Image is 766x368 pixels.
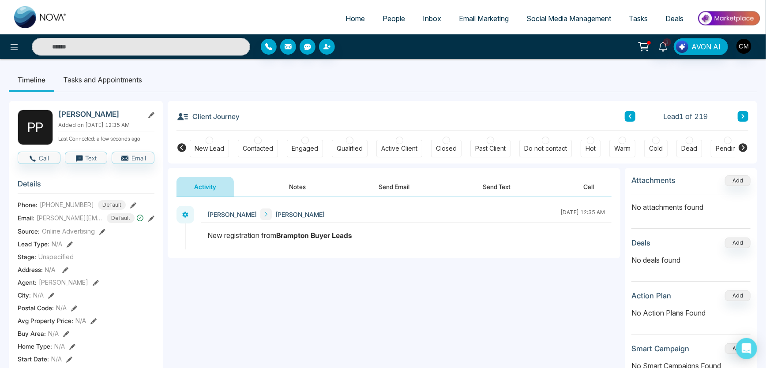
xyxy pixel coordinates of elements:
div: New Lead [195,144,224,153]
p: Added on [DATE] 12:35 AM [58,121,154,129]
button: Notes [271,177,323,197]
div: Dead [681,144,697,153]
span: Add [725,176,751,184]
h3: Deals [631,238,650,247]
p: No deals found [631,255,751,265]
button: AVON AI [674,38,728,55]
span: AVON AI [691,41,721,52]
div: [DATE] 12:35 AM [560,208,605,220]
span: 3 [663,38,671,46]
a: 3 [653,38,674,54]
h3: Attachments [631,176,676,185]
a: Deals [657,10,692,27]
span: Email Marketing [459,14,509,23]
span: N/A [51,354,62,364]
span: Phone: [18,200,38,209]
span: N/A [45,266,56,273]
h3: Action Plan [631,291,671,300]
a: Inbox [414,10,450,27]
span: N/A [56,303,67,312]
li: Tasks and Appointments [54,68,151,92]
button: Add [725,238,751,248]
span: Stage: [18,252,36,261]
div: Cold [649,144,663,153]
span: Inbox [423,14,441,23]
button: Email [112,152,154,164]
img: User Avatar [736,39,751,54]
span: Social Media Management [526,14,611,23]
a: Home [337,10,374,27]
div: Warm [614,144,631,153]
span: [PERSON_NAME] [275,210,325,219]
h3: Smart Campaign [631,344,689,353]
span: Unspecified [38,252,74,261]
span: N/A [75,316,86,325]
span: N/A [48,329,59,338]
h3: Details [18,179,154,193]
span: Default [98,200,126,210]
div: Pending [716,144,740,153]
div: Past Client [475,144,506,153]
div: Closed [436,144,457,153]
span: [PHONE_NUMBER] [40,200,94,209]
button: Call [566,177,612,197]
span: N/A [52,239,62,249]
div: Qualified [337,144,363,153]
span: N/A [54,342,65,351]
span: Address: [18,265,56,274]
button: Send Text [465,177,528,197]
span: Online Advertising [42,227,95,236]
img: Lead Flow [676,41,688,53]
span: Avg Property Price : [18,316,73,325]
a: Email Marketing [450,10,518,27]
p: Last Connected: a few seconds ago [58,133,154,143]
div: Engaged [292,144,318,153]
div: Hot [586,144,596,153]
span: Lead 1 of 219 [663,111,708,122]
p: No attachments found [631,195,751,212]
div: Open Intercom Messenger [736,338,757,359]
span: Buy Area : [18,329,46,338]
button: Send Email [361,177,428,197]
span: Tasks [629,14,648,23]
button: Add [725,290,751,301]
span: N/A [33,290,44,300]
img: Nova CRM Logo [14,6,67,28]
button: Add [725,343,751,354]
span: [PERSON_NAME] [39,278,88,287]
span: [PERSON_NAME][EMAIL_ADDRESS][DOMAIN_NAME] [37,213,103,223]
a: People [374,10,414,27]
li: Timeline [9,68,54,92]
button: Add [725,175,751,186]
span: People [383,14,405,23]
button: Call [18,152,60,164]
button: Activity [176,177,234,197]
div: Active Client [381,144,417,153]
span: Agent: [18,278,37,287]
div: Contacted [243,144,273,153]
h3: Client Journey [176,110,240,123]
span: Deals [665,14,683,23]
span: Email: [18,213,34,223]
span: Default [107,213,135,223]
div: Do not contact [524,144,567,153]
span: [PERSON_NAME] [207,210,257,219]
span: City : [18,290,31,300]
span: Start Date : [18,354,49,364]
p: No Action Plans Found [631,308,751,318]
span: Postal Code : [18,303,54,312]
h2: [PERSON_NAME] [58,110,140,119]
a: Tasks [620,10,657,27]
div: P P [18,110,53,145]
span: Source: [18,227,40,236]
span: Lead Type: [18,239,49,249]
img: Market-place.gif [697,8,761,28]
span: Home [345,14,365,23]
a: Social Media Management [518,10,620,27]
span: Home Type : [18,342,52,351]
button: Text [65,152,108,164]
